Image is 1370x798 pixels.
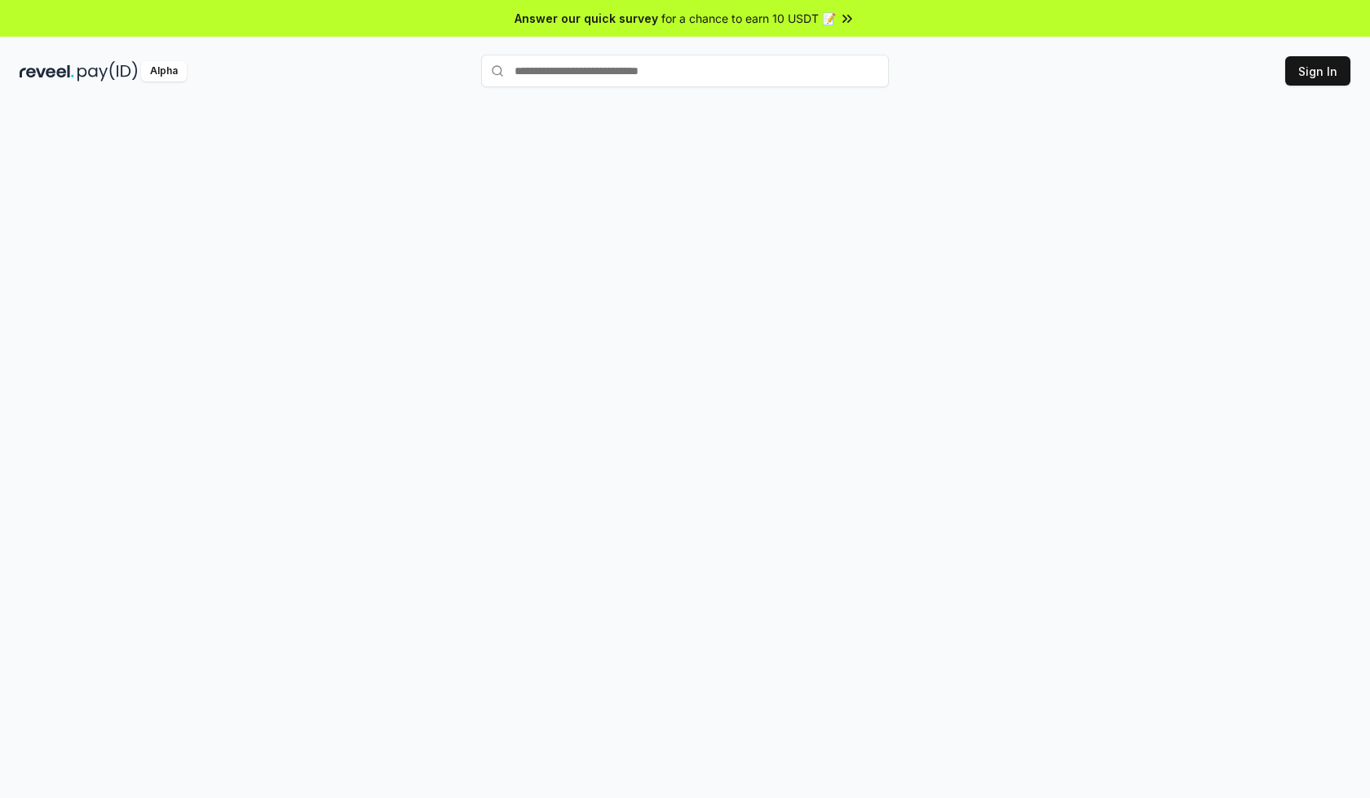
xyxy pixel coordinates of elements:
[661,10,836,27] span: for a chance to earn 10 USDT 📝
[141,61,187,82] div: Alpha
[515,10,658,27] span: Answer our quick survey
[1285,56,1350,86] button: Sign In
[77,61,138,82] img: pay_id
[20,61,74,82] img: reveel_dark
